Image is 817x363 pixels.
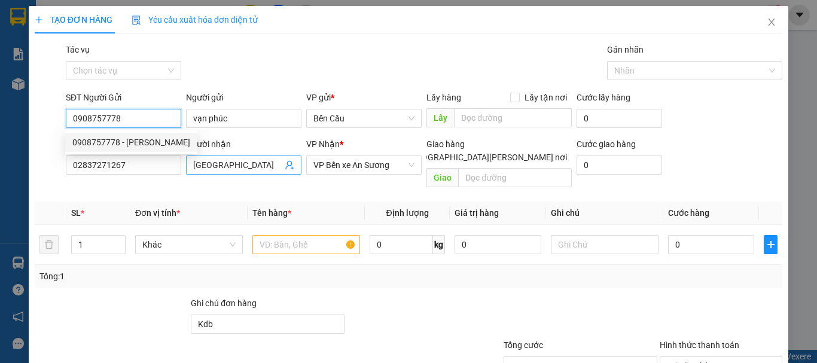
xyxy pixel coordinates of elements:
span: user-add [285,160,294,170]
input: Ghi Chú [551,235,659,254]
span: Lấy [426,108,454,127]
label: Cước lấy hàng [577,93,630,102]
div: Người nhận [186,138,301,151]
img: icon [132,16,141,25]
span: Giao [426,168,458,187]
span: VP Bến xe An Sương [313,156,414,174]
button: plus [764,235,778,254]
div: SĐT Người Gửi [66,91,181,104]
span: SL [71,208,81,218]
span: VP Nhận [306,139,340,149]
label: Ghi chú đơn hàng [191,298,257,308]
span: plus [35,16,43,24]
span: [GEOGRAPHIC_DATA][PERSON_NAME] nơi [404,151,572,164]
span: Cước hàng [668,208,709,218]
input: Dọc đường [454,108,572,127]
span: Lấy hàng [426,93,461,102]
div: 0908757778 - [PERSON_NAME] [72,136,190,149]
div: Tổng: 1 [39,270,316,283]
label: Gán nhãn [607,45,644,54]
div: VP gửi [306,91,422,104]
span: Yêu cầu xuất hóa đơn điện tử [132,15,258,25]
span: plus [764,240,777,249]
span: Giá trị hàng [455,208,499,218]
label: Hình thức thanh toán [660,340,739,350]
input: Cước giao hàng [577,155,662,175]
th: Ghi chú [546,202,663,225]
input: Ghi chú đơn hàng [191,315,345,334]
button: delete [39,235,59,254]
span: Định lượng [386,208,428,218]
input: Dọc đường [458,168,572,187]
button: Close [755,6,788,39]
div: 0908757778 - vạn phúc [65,133,197,152]
span: Tổng cước [504,340,543,350]
label: Cước giao hàng [577,139,636,149]
span: Đơn vị tính [135,208,180,218]
input: 0 [455,235,541,254]
input: VD: Bàn, Ghế [252,235,360,254]
span: TẠO ĐƠN HÀNG [35,15,112,25]
span: Bến Cầu [313,109,414,127]
label: Tác vụ [66,45,90,54]
input: Cước lấy hàng [577,109,662,128]
div: Người gửi [186,91,301,104]
span: Giao hàng [426,139,465,149]
span: kg [433,235,445,254]
span: Lấy tận nơi [520,91,572,104]
span: Khác [142,236,236,254]
span: close [767,17,776,27]
span: Tên hàng [252,208,291,218]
